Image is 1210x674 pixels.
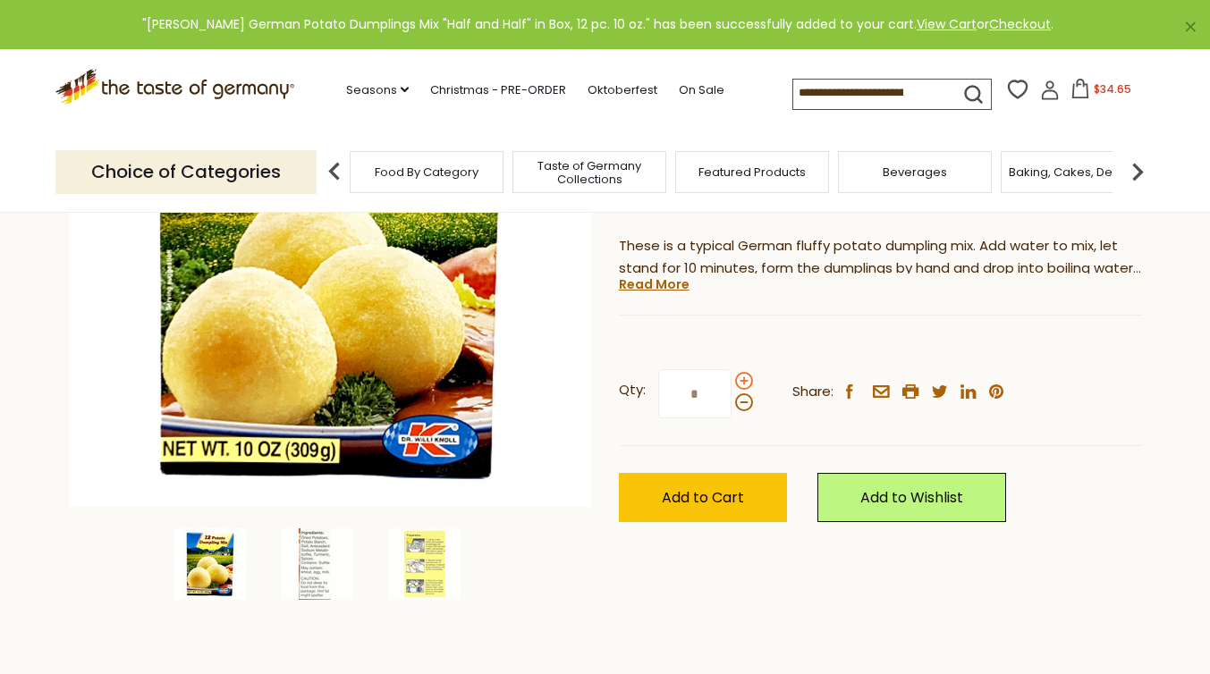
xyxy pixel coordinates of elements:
button: $34.65 [1063,79,1139,105]
a: Food By Category [375,165,478,179]
a: Add to Wishlist [817,473,1006,522]
p: Choice of Categories [55,150,317,194]
a: Oktoberfest [588,80,657,100]
span: Add to Cart [662,487,744,508]
a: Taste of Germany Collections [518,159,661,186]
a: Featured Products [698,165,806,179]
a: Checkout [989,15,1051,33]
p: These is a typical German fluffy potato dumpling mix. Add water to mix, let stand for 10 minutes,... [619,235,1142,280]
a: Seasons [346,80,409,100]
span: $34.65 [1094,81,1131,97]
img: Dr. Knoll German Potato Dumplings Mix "Half and Half" in Box, 12 pc. 10 oz. [282,528,353,600]
a: × [1185,21,1196,32]
a: Beverages [883,165,947,179]
a: On Sale [679,80,724,100]
img: Dr. Knoll German Potato Dumplings Mix "Half and Half" in Box, 12 pc. 10 oz. [174,528,246,600]
a: Read More [619,275,690,293]
strong: Qty: [619,379,646,401]
img: next arrow [1120,154,1155,190]
span: Share: [792,381,833,403]
a: Baking, Cakes, Desserts [1009,165,1147,179]
input: Qty: [658,369,732,418]
a: View Cart [917,15,977,33]
img: Dr. Knoll German Potato Dumplings Mix "Half and Half" in Box, 12 pc. 10 oz. [389,528,461,600]
a: Christmas - PRE-ORDER [430,80,566,100]
img: previous arrow [317,154,352,190]
button: Add to Cart [619,473,787,522]
div: "[PERSON_NAME] German Potato Dumplings Mix "Half and Half" in Box, 12 pc. 10 oz." has been succes... [14,14,1181,35]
